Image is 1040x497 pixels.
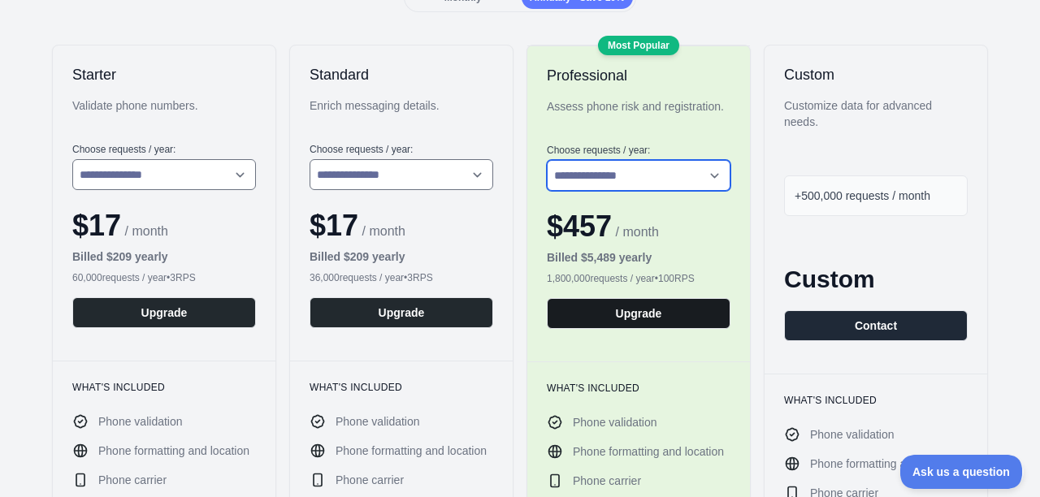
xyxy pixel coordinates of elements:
button: Upgrade [310,297,493,328]
button: Upgrade [547,298,730,329]
div: 1,800,000 requests / year • 100 RPS [547,272,730,285]
div: 36,000 requests / year • 3 RPS [310,271,493,284]
iframe: Toggle Customer Support [900,455,1024,489]
button: Contact [784,310,968,341]
span: Custom [784,266,875,292]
